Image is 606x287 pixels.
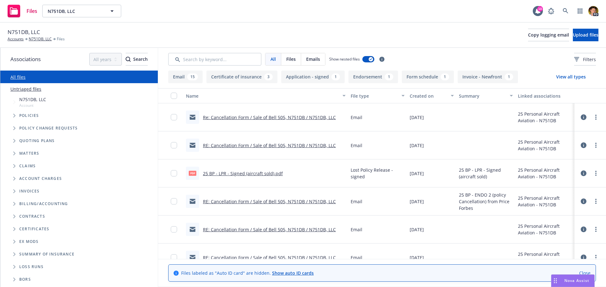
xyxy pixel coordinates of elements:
a: more [592,254,600,261]
button: SearchSearch [126,53,148,66]
input: Select all [171,93,177,99]
a: more [592,141,600,149]
span: [DATE] [410,170,424,177]
div: 15 [187,73,198,80]
span: Email [351,226,362,233]
button: View all types [546,71,596,83]
div: 1 [441,73,449,80]
span: [DATE] [410,142,424,149]
button: Application - signed [281,71,345,83]
span: Emails [306,56,320,62]
span: Summary of insurance [19,252,74,256]
div: 25 Personal Aircraft Aviation - N751DB [518,223,572,236]
a: more [592,226,600,233]
span: [DATE] [410,114,424,121]
input: Toggle Row Selected [171,198,177,204]
span: Filters [583,56,596,63]
div: 25 Personal Aircraft Aviation - N751DB [518,139,572,152]
span: Lost Policy Release - signed [351,167,405,180]
span: Files [27,9,37,14]
span: Loss Runs [19,265,44,269]
button: Certificate of insurance [206,71,277,83]
input: Toggle Row Selected [171,142,177,148]
svg: Search [126,57,131,62]
a: Close [579,270,591,276]
a: RE: Cancellation Form / Sale of Bell 505, N751DB / N751DB, LLC [203,255,336,261]
a: more [592,198,600,205]
span: 25 BP - LPR - Signed (aircraft sold) [459,167,513,180]
div: Drag to move [551,275,559,287]
a: Show auto ID cards [272,270,314,276]
div: 25 Personal Aircraft Aviation - N751DB [518,251,572,264]
span: Contracts [19,215,45,218]
button: Summary [456,88,515,103]
span: Matters [19,152,39,155]
div: 1 [505,73,513,80]
span: Email [351,142,362,149]
div: Summary [459,93,506,99]
a: 25 BP - LPR - Signed (aircraft sold).pdf [203,170,283,176]
span: All [270,56,276,62]
input: Toggle Row Selected [171,254,177,261]
span: Account charges [19,177,62,181]
span: Associations [10,55,41,63]
div: File type [351,93,398,99]
div: Tree Example [0,95,158,198]
span: pdf [189,171,196,175]
div: 10 [537,6,543,12]
div: 1 [331,73,340,80]
span: Account [19,103,46,108]
span: Files [286,56,296,62]
span: Certificates [19,227,49,231]
a: Switch app [574,5,586,17]
button: Nova Assist [551,274,595,287]
a: Accounts [8,36,24,42]
span: Email [351,198,362,205]
input: Toggle Row Selected [171,226,177,232]
div: 25 Personal Aircraft Aviation - N751DB [518,167,572,180]
a: Report a Bug [545,5,557,17]
a: RE: Cancellation Form / Sale of Bell 505, N751DB / N751DB, LLC [203,227,336,232]
a: more [592,169,600,177]
img: photo [588,6,598,16]
div: Folder Tree Example [0,198,158,286]
span: Email [351,254,362,261]
button: Endorsement [348,71,398,83]
a: N751DB, LLC [29,36,52,42]
input: Search by keyword... [168,53,261,66]
button: Linked associations [515,88,574,103]
span: N751DB, LLC [8,28,40,36]
span: [DATE] [410,226,424,233]
span: Copy logging email [528,32,569,38]
span: BORs [19,278,31,281]
span: Show nested files [329,56,360,62]
a: more [592,113,600,121]
div: 1 [385,73,393,80]
button: Created on [407,88,456,103]
span: Upload files [573,32,598,38]
div: 25 Personal Aircraft Aviation - N751DB [518,195,572,208]
span: Filters [574,56,596,63]
span: [DATE] [410,198,424,205]
button: N751DB, LLC [42,5,121,17]
span: Policy change requests [19,126,78,130]
button: Invoice - Newfront [458,71,518,83]
span: N751DB, LLC [19,96,46,103]
div: Linked associations [518,93,572,99]
div: Created on [410,93,447,99]
a: Search [559,5,572,17]
span: Policies [19,114,39,118]
span: Quoting plans [19,139,55,143]
button: Form schedule [402,71,454,83]
div: 3 [264,73,273,80]
a: Files [5,2,40,20]
span: 25 BP - ENDO 2 (policy Cancellation) from Price Forbes [459,192,513,211]
button: Email [168,71,203,83]
button: Upload files [573,29,598,41]
span: Billing/Accounting [19,202,68,206]
span: Nova Assist [564,278,589,283]
span: Email [351,114,362,121]
div: Search [126,53,148,65]
span: Invoices [19,189,40,193]
span: Ex Mods [19,240,39,244]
